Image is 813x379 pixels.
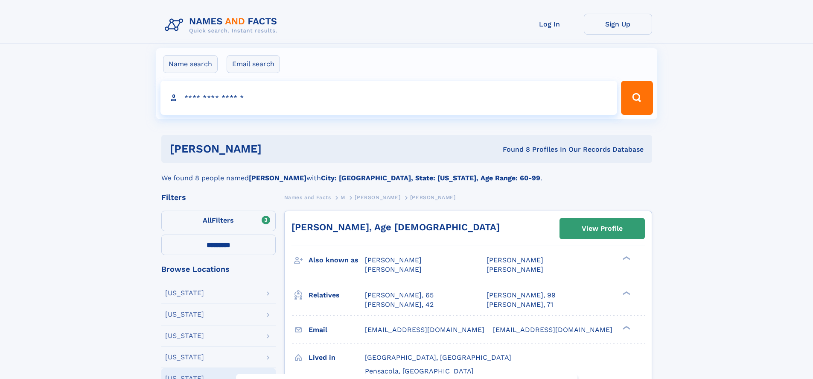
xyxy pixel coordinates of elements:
[560,218,644,239] a: View Profile
[309,253,365,267] h3: Also known as
[161,163,652,183] div: We found 8 people named with .
[365,256,422,264] span: [PERSON_NAME]
[355,192,400,203] a: [PERSON_NAME]
[284,192,331,203] a: Names and Facts
[621,290,631,296] div: ❯
[165,354,204,361] div: [US_STATE]
[487,300,553,309] a: [PERSON_NAME], 71
[291,222,500,232] a: [PERSON_NAME], Age [DEMOGRAPHIC_DATA]
[161,14,284,37] img: Logo Names and Facts
[309,323,365,337] h3: Email
[493,326,612,334] span: [EMAIL_ADDRESS][DOMAIN_NAME]
[516,14,584,35] a: Log In
[165,332,204,339] div: [US_STATE]
[161,211,276,231] label: Filters
[584,14,652,35] a: Sign Up
[410,194,456,200] span: [PERSON_NAME]
[163,55,218,73] label: Name search
[365,353,511,361] span: [GEOGRAPHIC_DATA], [GEOGRAPHIC_DATA]
[309,350,365,365] h3: Lived in
[355,194,400,200] span: [PERSON_NAME]
[203,216,212,224] span: All
[161,265,276,273] div: Browse Locations
[161,194,276,201] div: Filters
[341,194,345,200] span: M
[249,174,306,182] b: [PERSON_NAME]
[309,288,365,303] h3: Relatives
[582,219,623,238] div: View Profile
[365,300,434,309] a: [PERSON_NAME], 42
[365,265,422,273] span: [PERSON_NAME]
[621,325,631,330] div: ❯
[160,81,618,115] input: search input
[382,145,644,154] div: Found 8 Profiles In Our Records Database
[165,311,204,318] div: [US_STATE]
[227,55,280,73] label: Email search
[487,291,556,300] a: [PERSON_NAME], 99
[365,291,434,300] a: [PERSON_NAME], 65
[165,290,204,297] div: [US_STATE]
[365,326,484,334] span: [EMAIL_ADDRESS][DOMAIN_NAME]
[621,81,653,115] button: Search Button
[487,256,543,264] span: [PERSON_NAME]
[621,256,631,261] div: ❯
[341,192,345,203] a: M
[170,144,382,154] h1: [PERSON_NAME]
[487,265,543,273] span: [PERSON_NAME]
[365,367,474,375] span: Pensacola, [GEOGRAPHIC_DATA]
[321,174,540,182] b: City: [GEOGRAPHIC_DATA], State: [US_STATE], Age Range: 60-99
